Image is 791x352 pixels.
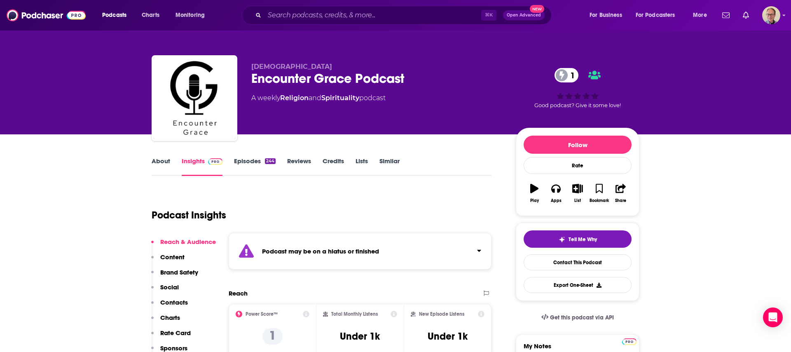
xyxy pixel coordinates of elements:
[160,344,187,352] p: Sponsors
[262,328,283,345] p: 1
[262,247,379,255] strong: Podcast may be on a hiatus or finished
[208,158,222,165] img: Podchaser Pro
[152,209,226,221] h1: Podcast Insights
[251,93,386,103] div: A weekly podcast
[229,233,491,270] section: Click to expand status details
[584,9,632,22] button: open menu
[630,9,687,22] button: open menu
[530,5,545,13] span: New
[693,9,707,21] span: More
[588,178,610,208] button: Bookmark
[309,94,321,102] span: and
[545,178,566,208] button: Apps
[340,330,380,343] h3: Under 1k
[610,178,632,208] button: Share
[160,298,188,306] p: Contacts
[280,94,309,102] a: Religion
[151,314,180,329] button: Charts
[379,157,400,176] a: Similar
[428,330,468,343] h3: Under 1k
[151,283,179,298] button: Social
[250,6,559,25] div: Search podcasts, credits, & more...
[762,6,780,24] span: Logged in as tommy.lynch
[615,198,626,203] div: Share
[563,68,578,82] span: 1
[524,254,632,270] a: Contact This Podcast
[160,283,179,291] p: Social
[524,136,632,154] button: Follow
[265,158,276,164] div: 244
[524,230,632,248] button: tell me why sparkleTell Me Why
[534,102,621,108] span: Good podcast? Give it some love!
[356,157,368,176] a: Lists
[96,9,137,22] button: open menu
[530,198,539,203] div: Play
[574,198,581,203] div: List
[687,9,717,22] button: open menu
[550,314,614,321] span: Get this podcast via API
[287,157,311,176] a: Reviews
[246,311,278,317] h2: Power Score™
[535,307,620,328] a: Get this podcast via API
[152,157,170,176] a: About
[160,329,191,337] p: Rate Card
[323,157,344,176] a: Credits
[524,277,632,293] button: Export One-Sheet
[321,94,359,102] a: Spirituality
[264,9,481,22] input: Search podcasts, credits, & more...
[763,307,783,327] div: Open Intercom Messenger
[481,10,496,21] span: ⌘ K
[622,338,637,345] img: Podchaser Pro
[160,238,216,246] p: Reach & Audience
[559,236,565,243] img: tell me why sparkle
[170,9,215,22] button: open menu
[151,253,185,268] button: Content
[507,13,541,17] span: Open Advanced
[331,311,378,317] h2: Total Monthly Listens
[590,9,622,21] span: For Business
[524,157,632,174] div: Rate
[762,6,780,24] img: User Profile
[229,289,248,297] h2: Reach
[740,8,752,22] a: Show notifications dropdown
[136,9,164,22] a: Charts
[102,9,126,21] span: Podcasts
[160,268,198,276] p: Brand Safety
[160,253,185,261] p: Content
[555,68,578,82] a: 1
[151,238,216,253] button: Reach & Audience
[160,314,180,321] p: Charts
[142,9,159,21] span: Charts
[590,198,609,203] div: Bookmark
[622,337,637,345] a: Pro website
[151,268,198,284] button: Brand Safety
[503,10,545,20] button: Open AdvancedNew
[151,298,188,314] button: Contacts
[524,178,545,208] button: Play
[151,329,191,344] button: Rate Card
[567,178,588,208] button: List
[569,236,597,243] span: Tell Me Why
[551,198,562,203] div: Apps
[176,9,205,21] span: Monitoring
[636,9,675,21] span: For Podcasters
[7,7,86,23] img: Podchaser - Follow, Share and Rate Podcasts
[719,8,733,22] a: Show notifications dropdown
[516,63,639,114] div: 1Good podcast? Give it some love!
[182,157,222,176] a: InsightsPodchaser Pro
[762,6,780,24] button: Show profile menu
[234,157,276,176] a: Episodes244
[419,311,464,317] h2: New Episode Listens
[251,63,332,70] span: [DEMOGRAPHIC_DATA]
[153,57,236,139] img: Encounter Grace Podcast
